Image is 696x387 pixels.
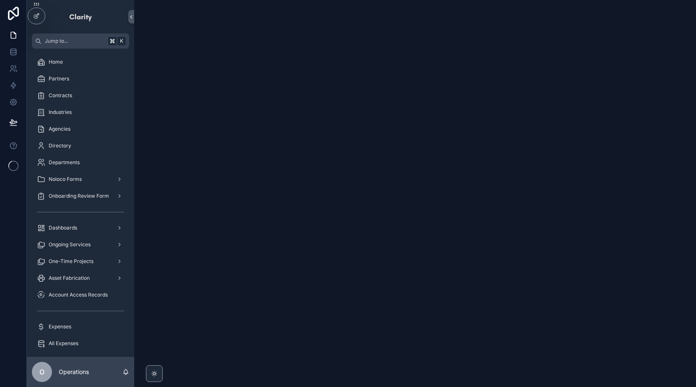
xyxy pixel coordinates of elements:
a: Dashboards [32,220,129,235]
span: Directory [49,142,71,149]
span: One-Time Projects [49,258,93,265]
a: Contracts [32,88,129,103]
p: Operations [59,368,89,376]
a: Home [32,54,129,70]
a: Expenses [32,319,129,334]
span: Account Access Records [49,292,108,298]
span: Asset Fabrication [49,275,90,281]
span: Industries [49,109,72,116]
img: App logo [69,10,93,23]
span: O [39,367,44,377]
a: Account Access Records [32,287,129,302]
span: Dashboards [49,224,77,231]
span: Noloco Forms [49,176,82,183]
a: Noloco Forms [32,172,129,187]
span: Partners [49,75,69,82]
a: Asset Fabrication [32,271,129,286]
span: Contracts [49,92,72,99]
div: scrollable content [27,49,134,357]
span: Ongoing Services [49,241,91,248]
a: Onboarding Review Form [32,188,129,204]
a: Ongoing Services [32,237,129,252]
span: All Expenses [49,340,78,347]
a: Departments [32,155,129,170]
a: Industries [32,105,129,120]
span: Home [49,59,63,65]
a: All Expenses [32,336,129,351]
span: Departments [49,159,80,166]
span: K [118,38,125,44]
a: Partners [32,71,129,86]
span: Agencies [49,126,70,132]
a: One-Time Projects [32,254,129,269]
span: Jump to... [45,38,105,44]
a: Agencies [32,121,129,137]
span: Onboarding Review Form [49,193,109,199]
a: Directory [32,138,129,153]
span: Expenses [49,323,71,330]
button: Jump to...K [32,34,129,49]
